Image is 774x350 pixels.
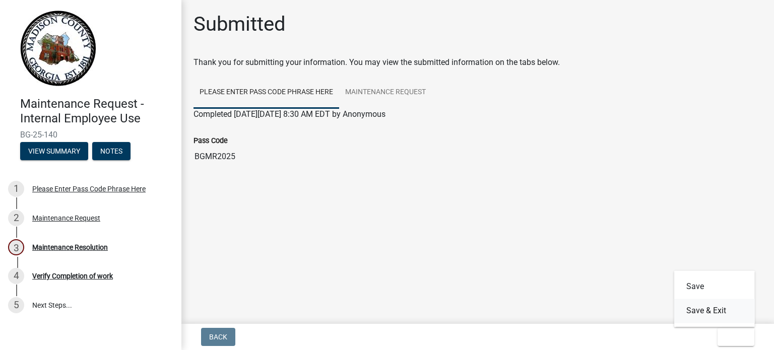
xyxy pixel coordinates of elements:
div: Maintenance Request [32,215,100,222]
button: Exit [718,328,754,346]
div: 5 [8,297,24,313]
span: Exit [726,333,740,341]
div: Exit [674,270,755,327]
div: Thank you for submitting your information. You may view the submitted information on the tabs below. [193,56,762,68]
button: Back [201,328,235,346]
div: 2 [8,210,24,226]
div: Maintenance Resolution [32,244,108,251]
label: Pass Code [193,137,228,145]
button: Save [674,274,755,299]
wm-modal-confirm: Notes [92,148,131,156]
div: 1 [8,181,24,197]
div: 4 [8,268,24,284]
button: Save & Exit [674,299,755,323]
h1: Submitted [193,12,286,36]
div: Verify Completion of work [32,272,113,279]
div: 3 [8,239,24,255]
button: View Summary [20,142,88,160]
span: BG-25-140 [20,130,161,139]
wm-modal-confirm: Summary [20,148,88,156]
div: Please Enter Pass Code Phrase Here [32,185,146,192]
span: Completed [DATE][DATE] 8:30 AM EDT by Anonymous [193,109,385,119]
span: Back [209,333,227,341]
a: Maintenance Request [339,77,432,109]
a: Please Enter Pass Code Phrase Here [193,77,339,109]
img: Madison County, Georgia [20,11,96,86]
button: Notes [92,142,131,160]
h4: Maintenance Request - Internal Employee Use [20,97,173,126]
